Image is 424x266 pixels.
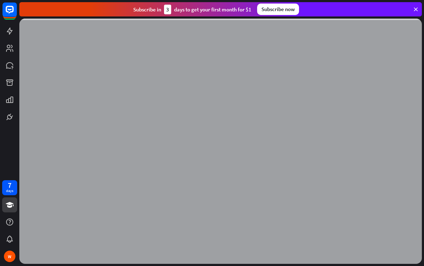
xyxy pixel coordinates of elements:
[8,182,11,188] div: 7
[4,251,15,262] div: W
[164,5,171,14] div: 3
[2,180,17,195] a: 7 days
[257,4,299,15] div: Subscribe now
[6,188,13,193] div: days
[133,5,251,14] div: Subscribe in days to get your first month for $1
